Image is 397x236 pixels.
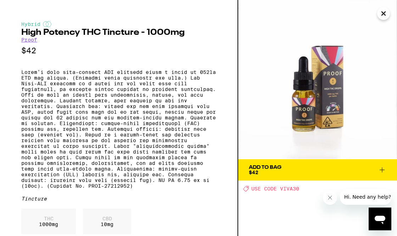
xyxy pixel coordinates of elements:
[101,216,113,221] p: CBD
[21,21,216,27] div: Hybrid
[39,216,58,221] p: THC
[377,7,390,20] button: Close
[21,209,76,234] div: 1000 mg
[21,37,37,43] a: Proof
[21,28,216,37] h2: High Potency THC Tincture - 1000mg
[21,69,216,189] p: Lorem’i dolo sita-consect ADI elitsedd eiusm t incid ut 052la ETD mag aliqua. (Enimadmi venia qui...
[369,208,391,230] iframe: Button to launch messaging window
[340,189,391,205] iframe: Message from company
[249,170,258,175] span: $42
[323,191,337,205] iframe: Close message
[21,46,216,55] p: $42
[43,21,51,27] img: hybridColor.svg
[238,159,397,181] button: Add To Bag$42
[21,196,216,202] div: Tincture
[251,186,299,192] span: USE CODE VIVA30
[249,165,281,170] div: Add To Bag
[83,209,131,234] div: 10 mg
